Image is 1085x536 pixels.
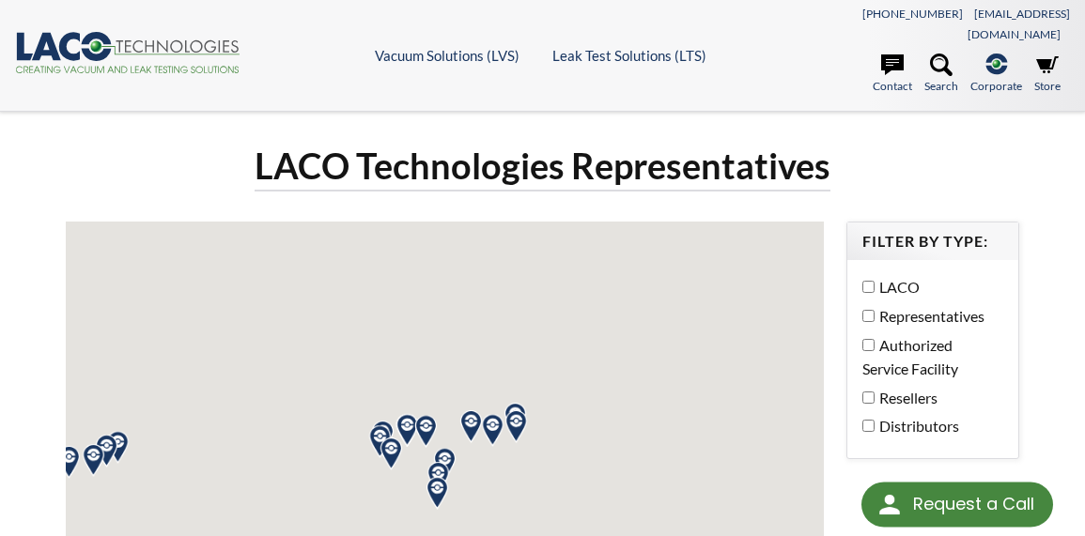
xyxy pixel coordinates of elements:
input: Representatives [862,310,875,322]
input: Distributors [862,420,875,432]
a: Vacuum Solutions (LVS) [375,47,519,64]
label: Distributors [862,414,994,438]
a: [PHONE_NUMBER] [862,7,963,21]
input: Authorized Service Facility [862,339,875,351]
label: Authorized Service Facility [862,333,994,381]
img: round button [875,490,905,520]
label: LACO [862,275,994,299]
input: LACO [862,281,875,293]
span: Corporate [970,77,1022,95]
h1: LACO Technologies Representatives [255,143,830,191]
input: Resellers [862,391,875,404]
label: Resellers [862,386,994,410]
a: [EMAIL_ADDRESS][DOMAIN_NAME] [968,7,1070,41]
a: Search [924,54,958,95]
a: Contact [873,54,912,95]
div: Request a Call [913,482,1034,526]
a: Store [1034,54,1061,95]
a: Leak Test Solutions (LTS) [552,47,706,64]
div: Request a Call [861,482,1053,528]
label: Representatives [862,304,994,329]
h4: Filter by Type: [862,232,1003,252]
